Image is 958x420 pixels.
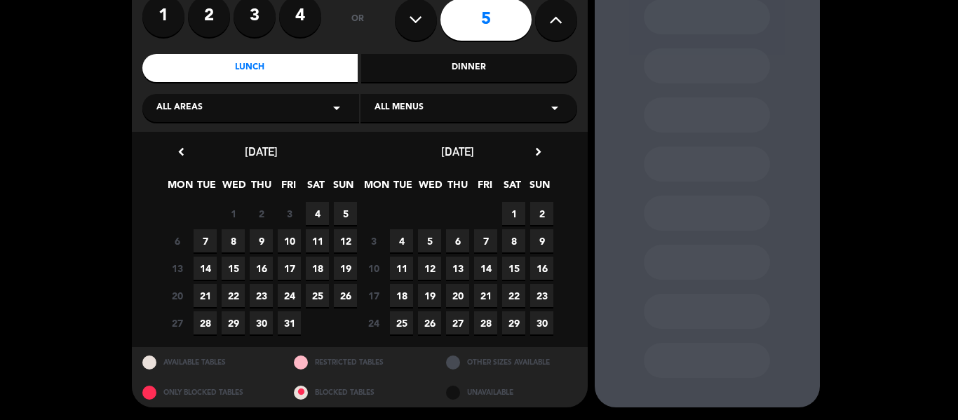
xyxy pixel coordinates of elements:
[531,144,546,159] i: chevron_right
[278,257,301,280] span: 17
[306,284,329,307] span: 25
[436,377,588,407] div: UNAVAILABLE
[222,202,245,225] span: 1
[195,177,218,200] span: TUE
[530,311,553,334] span: 30
[277,177,300,200] span: FRI
[132,347,284,377] div: AVAILABLE TABLES
[502,284,525,307] span: 22
[304,177,328,200] span: SAT
[436,347,588,377] div: OTHER SIZES AVAILABLE
[474,229,497,252] span: 7
[362,311,385,334] span: 24
[446,229,469,252] span: 6
[278,311,301,334] span: 31
[474,257,497,280] span: 14
[278,229,301,252] span: 10
[528,177,551,200] span: SUN
[250,177,273,200] span: THU
[334,202,357,225] span: 5
[390,311,413,334] span: 25
[156,101,203,115] span: All areas
[306,257,329,280] span: 18
[502,202,525,225] span: 1
[332,177,355,200] span: SUN
[530,229,553,252] span: 9
[166,284,189,307] span: 20
[142,54,358,82] div: Lunch
[222,229,245,252] span: 8
[334,284,357,307] span: 26
[546,100,563,116] i: arrow_drop_down
[174,144,189,159] i: chevron_left
[502,311,525,334] span: 29
[306,229,329,252] span: 11
[222,257,245,280] span: 15
[166,229,189,252] span: 6
[361,54,577,82] div: Dinner
[418,257,441,280] span: 12
[390,229,413,252] span: 4
[362,229,385,252] span: 3
[391,177,414,200] span: TUE
[222,284,245,307] span: 22
[446,177,469,200] span: THU
[194,284,217,307] span: 21
[278,284,301,307] span: 24
[390,257,413,280] span: 11
[501,177,524,200] span: SAT
[334,257,357,280] span: 19
[166,257,189,280] span: 13
[132,377,284,407] div: ONLY BLOCKED TABLES
[446,311,469,334] span: 27
[502,229,525,252] span: 8
[530,202,553,225] span: 2
[362,284,385,307] span: 17
[530,257,553,280] span: 16
[168,177,191,200] span: MON
[250,284,273,307] span: 23
[250,257,273,280] span: 16
[222,177,245,200] span: WED
[222,311,245,334] span: 29
[306,202,329,225] span: 4
[418,311,441,334] span: 26
[250,311,273,334] span: 30
[250,229,273,252] span: 9
[278,202,301,225] span: 3
[474,284,497,307] span: 21
[502,257,525,280] span: 15
[283,347,436,377] div: RESTRICTED TABLES
[283,377,436,407] div: BLOCKED TABLES
[530,284,553,307] span: 23
[166,311,189,334] span: 27
[194,229,217,252] span: 7
[446,257,469,280] span: 13
[362,257,385,280] span: 10
[328,100,345,116] i: arrow_drop_down
[364,177,387,200] span: MON
[334,229,357,252] span: 12
[419,177,442,200] span: WED
[390,284,413,307] span: 18
[441,144,474,158] span: [DATE]
[418,229,441,252] span: 5
[473,177,497,200] span: FRI
[250,202,273,225] span: 2
[194,311,217,334] span: 28
[245,144,278,158] span: [DATE]
[418,284,441,307] span: 19
[474,311,497,334] span: 28
[375,101,424,115] span: All menus
[446,284,469,307] span: 20
[194,257,217,280] span: 14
